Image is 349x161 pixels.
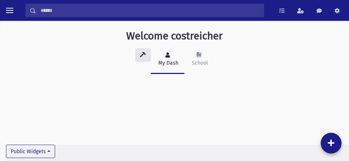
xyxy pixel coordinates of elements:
a: My Dash [151,45,184,74]
div: My Dash [157,59,178,67]
button: toggle menu [3,4,16,17]
div: School [190,59,208,67]
button: Public Widgets [6,145,55,158]
input: Search [36,4,264,17]
a: School [184,45,214,74]
h3: Welcome costreicher [126,30,223,42]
